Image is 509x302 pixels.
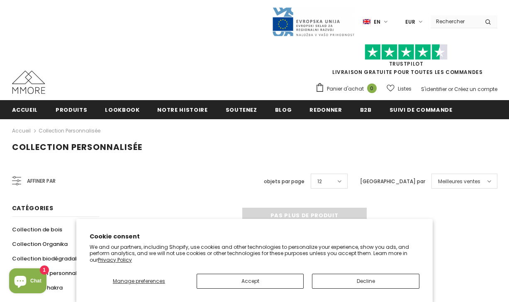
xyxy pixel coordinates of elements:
span: Meilleures ventes [438,177,480,186]
a: Collection personnalisée [12,266,88,280]
span: Collection biodégradable [12,255,84,263]
label: [GEOGRAPHIC_DATA] par [360,177,425,186]
a: Javni Razpis [272,18,355,25]
a: Collection personnalisée [39,127,100,134]
inbox-online-store-chat: Shopify online store chat [7,268,49,295]
span: Panier d'achat [327,85,364,93]
a: Créez un compte [454,86,497,93]
a: Lookbook [105,100,139,119]
span: Accueil [12,106,38,114]
span: EUR [405,18,415,26]
a: Accueil [12,100,38,119]
span: Manage preferences [113,277,165,285]
span: Blog [275,106,292,114]
span: B2B [360,106,372,114]
span: Redonner [309,106,342,114]
a: Blog [275,100,292,119]
a: Suivi de commande [390,100,453,119]
button: Manage preferences [90,274,188,289]
span: or [448,86,453,93]
button: Decline [312,274,419,289]
span: Suivi de commande [390,106,453,114]
span: Collection personnalisée [19,269,88,277]
a: B2B [360,100,372,119]
a: Produits [56,100,87,119]
span: Collection de bois [12,226,62,233]
span: Collection personnalisée [12,141,142,153]
a: Panier d'achat 0 [315,83,381,95]
span: Listes [398,85,412,93]
a: Redonner [309,100,342,119]
a: Listes [387,81,412,96]
span: en [374,18,380,26]
img: Faites confiance aux étoiles pilotes [365,44,448,60]
img: Cas MMORE [12,71,45,94]
a: Collection de bois [12,222,62,237]
span: 12 [317,177,322,186]
a: S'identifier [421,86,447,93]
span: Catégories [12,204,54,212]
a: Notre histoire [157,100,207,119]
h2: Cookie consent [90,232,419,241]
a: Privacy Policy [98,256,132,263]
a: Collection biodégradable [12,251,84,266]
span: soutenez [226,106,257,114]
a: Collection Organika [12,237,68,251]
span: Lookbook [105,106,139,114]
span: Produits [56,106,87,114]
span: LIVRAISON GRATUITE POUR TOUTES LES COMMANDES [315,48,497,76]
a: soutenez [226,100,257,119]
a: Accueil [12,126,31,136]
span: Affiner par [27,177,56,186]
span: Notre histoire [157,106,207,114]
p: We and our partners, including Shopify, use cookies and other technologies to personalize your ex... [90,244,419,263]
label: objets par page [264,177,304,186]
span: 0 [367,83,377,93]
img: i-lang-1.png [363,18,370,25]
input: Search Site [431,15,479,27]
a: TrustPilot [389,60,424,67]
img: Javni Razpis [272,7,355,37]
button: Accept [197,274,304,289]
span: Collection Organika [12,240,68,248]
